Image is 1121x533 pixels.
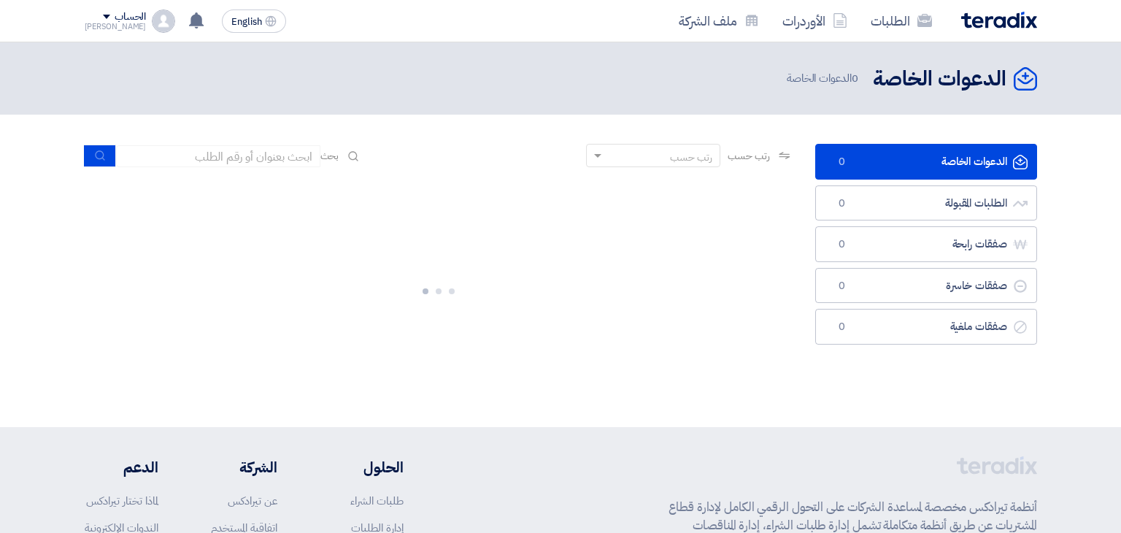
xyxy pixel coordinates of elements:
[320,148,339,164] span: بحث
[222,9,286,33] button: English
[815,144,1037,180] a: الدعوات الخاصة0
[115,11,146,23] div: الحساب
[231,17,262,27] span: English
[859,4,944,38] a: الطلبات
[873,65,1006,93] h2: الدعوات الخاصة
[201,456,277,478] li: الشركة
[228,493,277,509] a: عن تيرادكس
[116,145,320,167] input: ابحث بعنوان أو رقم الطلب
[815,268,1037,304] a: صفقات خاسرة0
[815,185,1037,221] a: الطلبات المقبولة0
[771,4,859,38] a: الأوردرات
[350,493,404,509] a: طلبات الشراء
[321,456,404,478] li: الحلول
[85,456,158,478] li: الدعم
[833,279,851,294] span: 0
[833,155,851,169] span: 0
[86,493,158,509] a: لماذا تختار تيرادكس
[152,9,175,33] img: profile_test.png
[961,12,1037,28] img: Teradix logo
[667,4,771,38] a: ملف الشركة
[85,23,147,31] div: [PERSON_NAME]
[852,70,858,86] span: 0
[815,309,1037,345] a: صفقات ملغية0
[728,148,769,164] span: رتب حسب
[833,196,851,211] span: 0
[833,320,851,334] span: 0
[815,226,1037,262] a: صفقات رابحة0
[833,237,851,252] span: 0
[670,150,712,165] div: رتب حسب
[787,70,861,87] span: الدعوات الخاصة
